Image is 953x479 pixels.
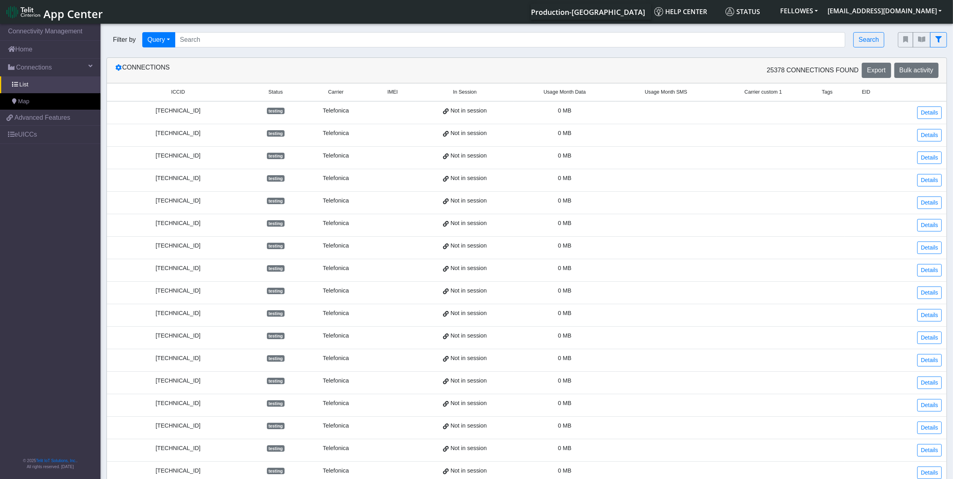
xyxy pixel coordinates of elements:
div: [TECHNICAL_ID] [112,197,244,205]
span: Not in session [451,354,487,363]
a: Details [917,309,942,321]
div: [TECHNICAL_ID] [112,174,244,183]
button: Search [853,32,884,47]
span: Not in session [451,467,487,475]
a: Details [917,444,942,456]
span: List [19,80,28,89]
a: Your current platform instance [531,4,645,20]
span: 0 MB [558,332,572,339]
div: [TECHNICAL_ID] [112,242,244,250]
span: testing [267,130,285,137]
input: Search... [175,32,846,47]
div: Telefonica [307,467,365,475]
a: Details [917,242,942,254]
a: App Center [6,3,102,20]
span: ICCID [171,88,185,96]
div: [TECHNICAL_ID] [112,377,244,385]
button: FELLOWES [775,4,823,18]
span: Not in session [451,197,487,205]
span: Not in session [451,264,487,273]
span: testing [267,378,285,384]
span: Status [726,7,760,16]
a: Details [917,106,942,119]
span: testing [267,445,285,452]
span: 0 MB [558,445,572,451]
span: testing [267,265,285,272]
span: testing [267,175,285,182]
span: Not in session [451,242,487,250]
div: [TECHNICAL_ID] [112,309,244,318]
span: IMEI [387,88,398,96]
span: Connections [16,63,52,72]
span: testing [267,153,285,159]
span: Not in session [451,219,487,228]
a: Details [917,151,942,164]
span: Filter by [107,35,142,45]
div: [TECHNICAL_ID] [112,287,244,295]
span: Production-[GEOGRAPHIC_DATA] [531,7,645,17]
span: Advanced Features [14,113,70,123]
span: Export [867,67,885,74]
span: 0 MB [558,422,572,429]
span: Not in session [451,106,487,115]
span: Map [18,97,29,106]
span: Not in session [451,332,487,340]
span: 0 MB [558,355,572,361]
span: testing [267,333,285,339]
span: testing [267,355,285,362]
div: Telefonica [307,129,365,138]
a: Help center [651,4,722,20]
span: 0 MB [558,467,572,474]
a: Details [917,219,942,231]
span: 0 MB [558,242,572,249]
div: Telefonica [307,354,365,363]
span: testing [267,220,285,227]
span: Status [268,88,283,96]
span: App Center [43,6,103,21]
div: [TECHNICAL_ID] [112,151,244,160]
a: Details [917,354,942,366]
a: Details [917,197,942,209]
span: testing [267,288,285,294]
div: [TECHNICAL_ID] [112,422,244,430]
div: [TECHNICAL_ID] [112,264,244,273]
span: Not in session [451,444,487,453]
a: Details [917,399,942,411]
button: Query [142,32,175,47]
span: testing [267,243,285,249]
div: [TECHNICAL_ID] [112,332,244,340]
span: testing [267,400,285,407]
a: Status [722,4,775,20]
span: Help center [654,7,707,16]
span: testing [267,468,285,474]
img: knowledge.svg [654,7,663,16]
img: logo-telit-cinterion-gw-new.png [6,6,40,18]
span: 0 MB [558,130,572,136]
div: Telefonica [307,242,365,250]
span: 0 MB [558,197,572,204]
span: In Session [453,88,477,96]
a: Details [917,467,942,479]
a: Details [917,174,942,186]
span: Usage Month Data [543,88,586,96]
img: status.svg [726,7,734,16]
span: Not in session [451,151,487,160]
span: testing [267,423,285,429]
span: 0 MB [558,152,572,159]
span: Not in session [451,174,487,183]
div: [TECHNICAL_ID] [112,444,244,453]
span: Not in session [451,309,487,318]
div: Telefonica [307,399,365,408]
span: testing [267,310,285,317]
div: Telefonica [307,422,365,430]
span: 0 MB [558,310,572,316]
span: Carrier custom 1 [744,88,782,96]
a: Details [917,129,942,141]
span: 25378 Connections found [767,66,859,75]
div: fitlers menu [898,32,947,47]
div: Telefonica [307,106,365,115]
span: Not in session [451,399,487,408]
button: [EMAIL_ADDRESS][DOMAIN_NAME] [823,4,947,18]
div: Telefonica [307,309,365,318]
button: Export [862,63,891,78]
